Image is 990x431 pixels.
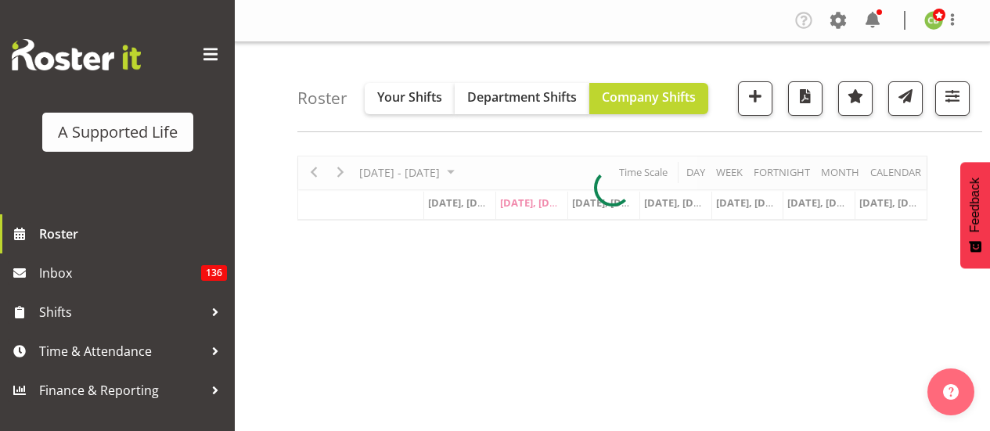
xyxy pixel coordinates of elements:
[39,339,203,363] span: Time & Attendance
[39,222,227,246] span: Roster
[888,81,923,116] button: Send a list of all shifts for the selected filtered period to all rostered employees.
[589,83,708,114] button: Company Shifts
[455,83,589,114] button: Department Shifts
[39,300,203,324] span: Shifts
[924,11,943,30] img: cathriona-byrne9810.jpg
[838,81,873,116] button: Highlight an important date within the roster.
[738,81,772,116] button: Add a new shift
[365,83,455,114] button: Your Shifts
[377,88,442,106] span: Your Shifts
[935,81,970,116] button: Filter Shifts
[12,39,141,70] img: Rosterit website logo
[968,178,982,232] span: Feedback
[943,384,959,400] img: help-xxl-2.png
[960,162,990,268] button: Feedback - Show survey
[39,261,201,285] span: Inbox
[58,120,178,144] div: A Supported Life
[297,89,347,107] h4: Roster
[602,88,696,106] span: Company Shifts
[788,81,823,116] button: Download a PDF of the roster according to the set date range.
[39,379,203,402] span: Finance & Reporting
[467,88,577,106] span: Department Shifts
[201,265,227,281] span: 136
